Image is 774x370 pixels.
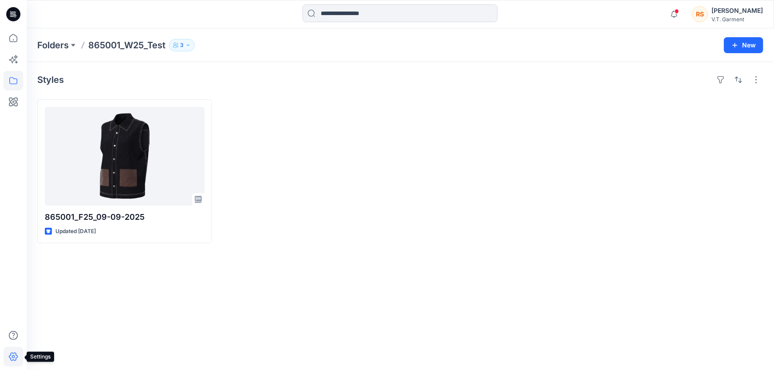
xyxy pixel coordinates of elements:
[55,227,96,236] p: Updated [DATE]
[169,39,195,51] button: 3
[692,6,708,22] div: RS
[37,39,69,51] a: Folders
[88,39,165,51] p: 865001_W25_Test
[711,5,763,16] div: [PERSON_NAME]
[45,211,204,223] p: 865001_F25_09-09-2025
[180,40,184,50] p: 3
[724,37,763,53] button: New
[711,16,763,23] div: V.T. Garment
[37,74,64,85] h4: Styles
[45,107,204,206] a: 865001_F25_09-09-2025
